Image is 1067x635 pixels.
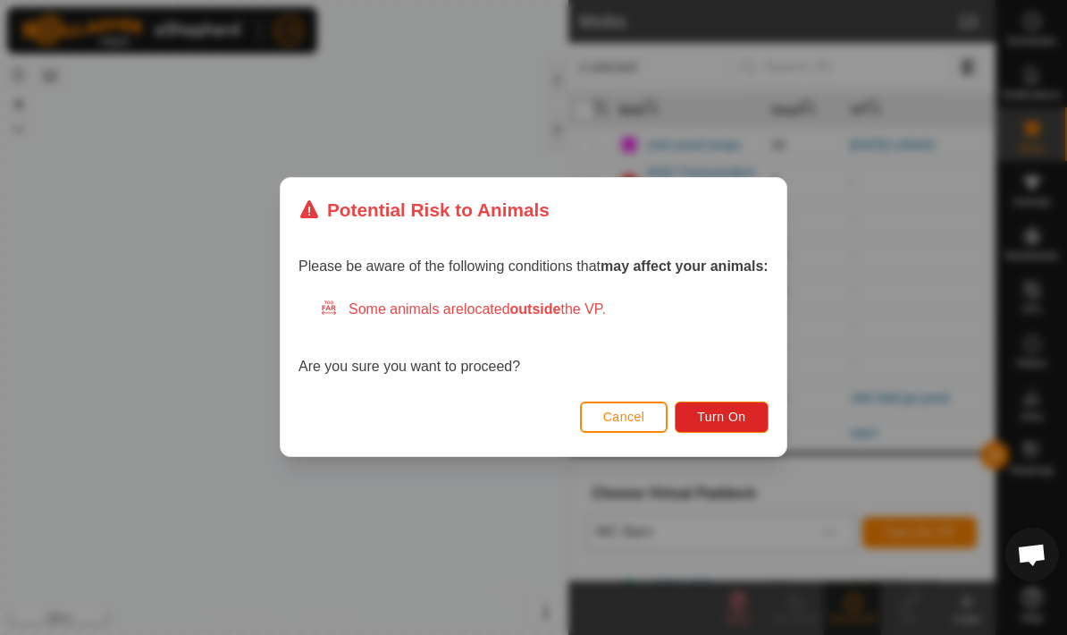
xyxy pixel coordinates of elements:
span: Turn On [698,411,746,425]
div: Are you sure you want to proceed? [298,300,769,378]
strong: outside [510,302,561,317]
div: Some animals are [320,300,769,321]
a: Open chat [1005,528,1059,581]
span: Cancel [603,411,645,425]
button: Turn On [676,402,769,433]
button: Cancel [580,402,668,433]
div: Potential Risk to Animals [298,196,550,224]
span: Please be aware of the following conditions that [298,259,769,275]
strong: may affect your animals: [601,259,769,275]
span: located the VP. [464,302,606,317]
